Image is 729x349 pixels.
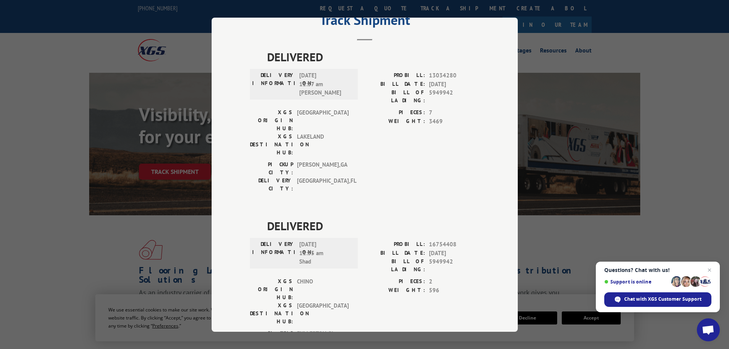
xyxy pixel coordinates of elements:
span: 5949942 [429,88,479,105]
span: DELIVERED [267,217,479,234]
span: FULLERTON , CA [297,329,349,346]
span: 3469 [429,117,479,126]
label: BILL DATE: [365,80,425,88]
label: XGS DESTINATION HUB: [250,133,293,157]
label: PICKUP CITY: [250,329,293,346]
span: CHINO [297,277,349,301]
label: PICKUP CITY: [250,161,293,177]
label: DELIVERY INFORMATION: [252,71,295,97]
span: DELIVERED [267,48,479,66]
label: WEIGHT: [365,117,425,126]
label: DELIVERY CITY: [250,177,293,193]
label: PIECES: [365,108,425,117]
span: 596 [429,286,479,295]
label: BILL DATE: [365,249,425,257]
label: PIECES: [365,277,425,286]
label: BILL OF LADING: [365,88,425,105]
span: 5949942 [429,257,479,274]
span: [DATE] [429,249,479,257]
span: Chat with XGS Customer Support [604,292,711,307]
label: WEIGHT: [365,286,425,295]
a: Open chat [697,318,720,341]
label: PROBILL: [365,71,425,80]
label: DELIVERY INFORMATION: [252,240,295,266]
span: [GEOGRAPHIC_DATA] , FL [297,177,349,193]
span: [DATE] 11:37 am [PERSON_NAME] [299,71,351,97]
h2: Track Shipment [250,15,479,29]
span: Questions? Chat with us! [604,267,711,273]
label: XGS DESTINATION HUB: [250,301,293,326]
label: BILL OF LADING: [365,257,425,274]
label: PROBILL: [365,240,425,249]
label: XGS ORIGIN HUB: [250,108,293,133]
span: [DATE] [429,80,479,88]
span: 16754408 [429,240,479,249]
span: [PERSON_NAME] , GA [297,161,349,177]
label: XGS ORIGIN HUB: [250,277,293,301]
span: 7 [429,108,479,117]
span: [GEOGRAPHIC_DATA] [297,301,349,326]
span: 13034280 [429,71,479,80]
span: [DATE] 11:35 am Shad [299,240,351,266]
span: Chat with XGS Customer Support [624,296,701,303]
span: Support is online [604,279,669,285]
span: [GEOGRAPHIC_DATA] [297,108,349,133]
span: 2 [429,277,479,286]
span: LAKELAND [297,133,349,157]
